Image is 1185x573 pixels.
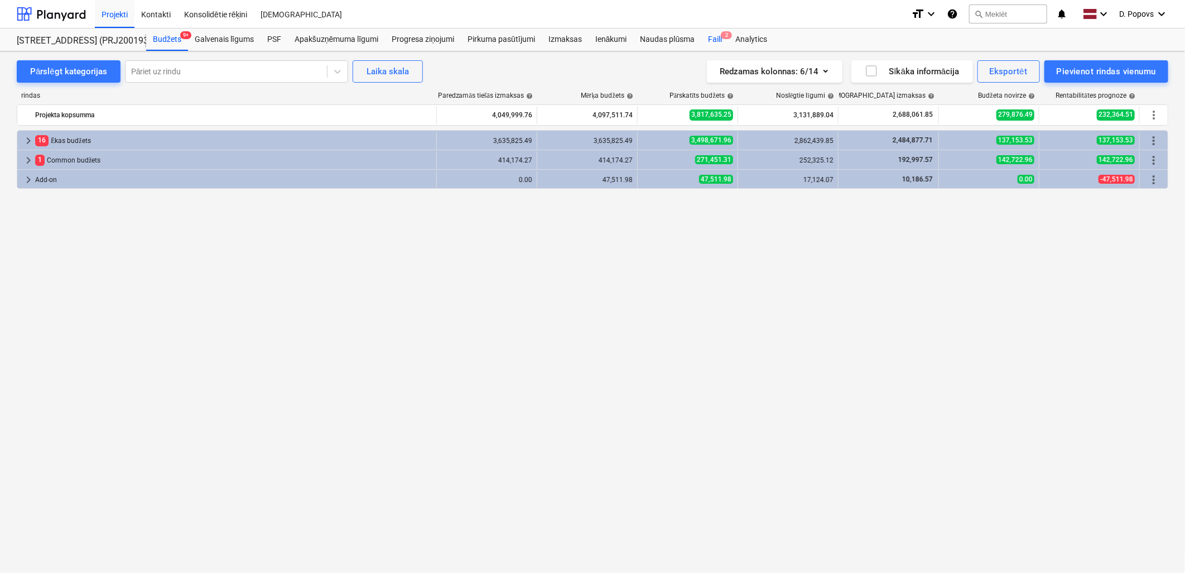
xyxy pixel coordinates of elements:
span: Vairāk darbību [1147,108,1160,122]
div: 47,511.98 [542,176,633,184]
div: 0.00 [441,176,532,184]
span: help [1026,93,1035,99]
a: Ienākumi [589,28,634,51]
a: Izmaksas [542,28,589,51]
div: 4,097,511.74 [542,106,633,124]
span: 3,498,671.96 [690,136,733,145]
div: Pievienot rindas vienumu [1057,64,1156,79]
a: Faili2 [701,28,729,51]
div: Paredzamās tiešās izmaksas [438,92,533,100]
span: 1 [35,155,45,165]
span: 16 [35,135,49,146]
button: Laika skala [353,60,423,83]
div: Laika skala [367,64,409,79]
a: Galvenais līgums [188,28,261,51]
div: 3,131,889.04 [743,106,834,124]
span: 2,484,877.71 [892,136,934,144]
span: Vairāk darbību [1147,173,1160,187]
span: keyboard_arrow_right [22,134,35,147]
div: 414,174.27 [542,156,633,164]
span: help [825,93,834,99]
button: Redzamas kolonnas:6/14 [707,60,842,83]
span: 279,876.49 [996,109,1034,120]
span: D. Popovs [1119,9,1154,18]
div: Noslēgtie līgumi [776,92,834,100]
span: 192,997.57 [897,156,934,164]
span: 142,722.96 [1097,155,1135,164]
button: Meklēt [969,4,1047,23]
span: 2 [721,31,732,39]
button: Eksportēt [977,60,1040,83]
span: Vairāk darbību [1147,154,1160,167]
div: 3,635,825.49 [441,137,532,145]
div: 17,124.07 [743,176,834,184]
span: 137,153.53 [996,136,1034,145]
span: help [524,93,533,99]
div: Rentabilitātes prognoze [1056,92,1135,100]
span: keyboard_arrow_right [22,154,35,167]
span: help [624,93,633,99]
div: Naudas plūsma [634,28,702,51]
span: 47,511.98 [699,175,733,184]
span: 0.00 [1018,175,1034,184]
i: keyboard_arrow_down [1155,7,1168,21]
div: Common budžets [35,151,432,169]
span: help [926,93,934,99]
span: 9+ [180,31,191,39]
div: [DEMOGRAPHIC_DATA] izmaksas [825,92,934,100]
button: Pārslēgt kategorijas [17,60,121,83]
div: Add-on [35,171,432,189]
div: Budžets [146,28,188,51]
div: 252,325.12 [743,156,834,164]
div: [STREET_ADDRESS] (PRJ2001934) 2601941 [17,35,133,47]
div: Sīkāka informācija [865,64,960,79]
div: Budžeta novirze [979,92,1035,100]
span: 142,722.96 [996,155,1034,164]
a: Pirkuma pasūtījumi [461,28,542,51]
div: 4,049,999.76 [441,106,532,124]
div: Eksportēt [990,64,1028,79]
div: Projekta kopsumma [35,106,432,124]
span: 2,688,061.85 [892,110,934,120]
a: PSF [261,28,288,51]
span: 10,186.57 [901,175,934,183]
div: Faili [701,28,729,51]
a: Apakšuzņēmuma līgumi [288,28,385,51]
span: 3,817,635.25 [690,109,733,120]
div: Redzamas kolonnas : 6/14 [720,64,829,79]
span: 232,364.51 [1097,109,1135,120]
span: -47,511.98 [1099,175,1135,184]
span: help [1126,93,1135,99]
iframe: Chat Widget [1129,519,1185,573]
div: Mērķa budžets [581,92,633,100]
a: Analytics [729,28,774,51]
div: Pārskatīts budžets [669,92,734,100]
i: keyboard_arrow_down [1097,7,1110,21]
i: keyboard_arrow_down [924,7,938,21]
a: Progresa ziņojumi [385,28,461,51]
button: Pievienot rindas vienumu [1044,60,1168,83]
span: 271,451.31 [695,155,733,164]
div: 2,862,439.85 [743,137,834,145]
div: rindas [17,92,437,100]
i: format_size [911,7,924,21]
button: Sīkāka informācija [851,60,973,83]
span: keyboard_arrow_right [22,173,35,187]
span: search [974,9,983,18]
span: help [725,93,734,99]
div: 414,174.27 [441,156,532,164]
span: Vairāk darbību [1147,134,1160,147]
div: Ēkas budžets [35,132,432,150]
span: 137,153.53 [1097,136,1135,145]
i: Zināšanu pamats [947,7,958,21]
i: notifications [1056,7,1067,21]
